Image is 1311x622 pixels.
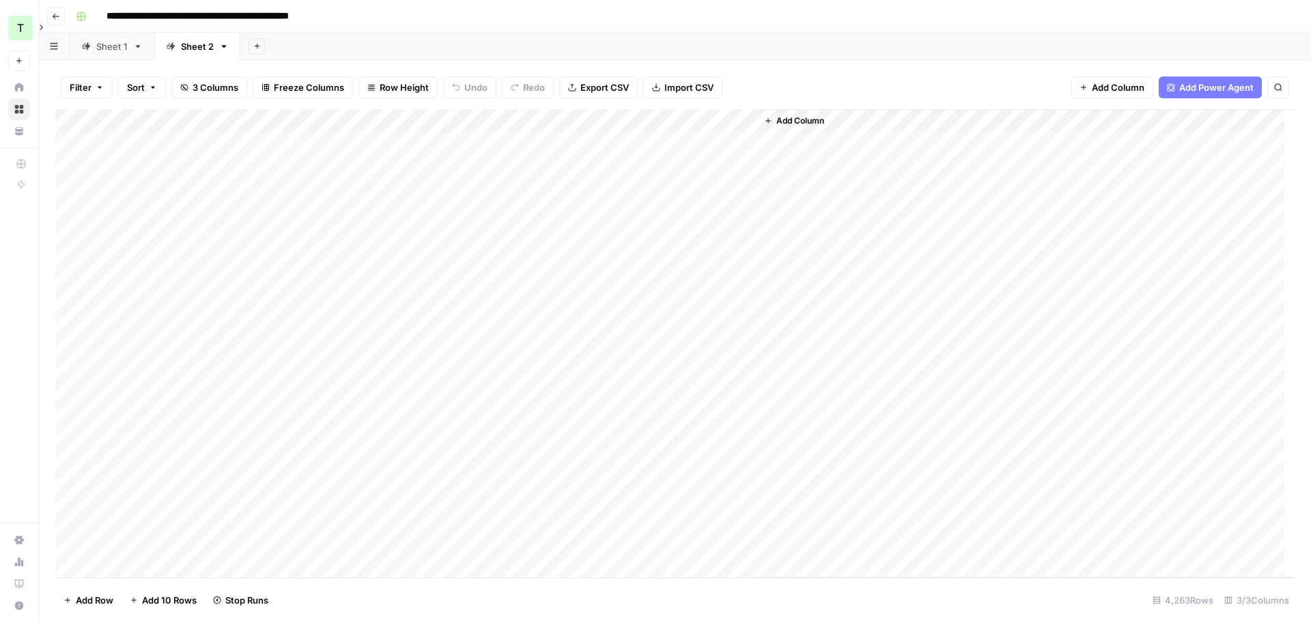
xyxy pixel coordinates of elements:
button: Help + Support [8,595,30,617]
div: 3/3 Columns [1219,589,1295,611]
span: Add Column [1092,81,1144,94]
span: Add Power Agent [1179,81,1254,94]
span: Add 10 Rows [142,593,197,607]
a: Usage [8,551,30,573]
button: Redo [502,76,554,98]
button: Sort [118,76,166,98]
div: 4,263 Rows [1147,589,1219,611]
button: Filter [61,76,113,98]
button: Export CSV [559,76,638,98]
div: Sheet 1 [96,40,128,53]
a: Browse [8,98,30,120]
button: Freeze Columns [253,76,353,98]
button: Row Height [358,76,438,98]
a: Settings [8,529,30,551]
button: Undo [443,76,496,98]
a: Sheet 2 [154,33,240,60]
button: Stop Runs [205,589,277,611]
button: Add Power Agent [1159,76,1262,98]
span: Add Column [776,115,824,127]
span: Freeze Columns [274,81,344,94]
button: Add Row [55,589,122,611]
span: Import CSV [664,81,714,94]
button: Workspace: TY SEO Team [8,11,30,45]
span: Undo [464,81,488,94]
button: 3 Columns [171,76,247,98]
span: Filter [70,81,91,94]
a: Sheet 1 [70,33,154,60]
span: Export CSV [580,81,629,94]
span: Row Height [380,81,429,94]
span: Sort [127,81,145,94]
span: Redo [523,81,545,94]
a: Home [8,76,30,98]
span: Stop Runs [225,593,268,607]
div: Sheet 2 [181,40,214,53]
button: Add Column [1071,76,1153,98]
span: Add Row [76,593,113,607]
a: Learning Hub [8,573,30,595]
button: Add Column [759,112,830,130]
a: Your Data [8,120,30,142]
button: Import CSV [643,76,722,98]
span: 3 Columns [193,81,238,94]
span: T [17,20,24,36]
button: Add 10 Rows [122,589,205,611]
